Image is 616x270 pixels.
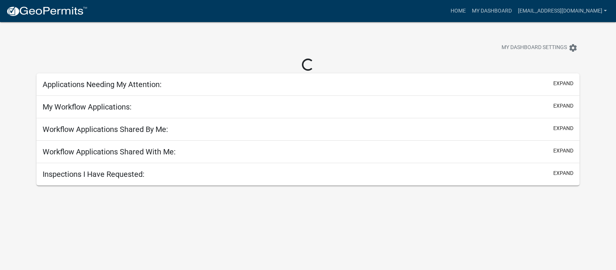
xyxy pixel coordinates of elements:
button: expand [553,147,573,155]
h5: My Workflow Applications: [43,102,132,111]
button: expand [553,102,573,110]
h5: Inspections I Have Requested: [43,170,144,179]
button: My Dashboard Settingssettings [495,40,584,55]
h5: Workflow Applications Shared By Me: [43,125,168,134]
button: expand [553,124,573,132]
button: expand [553,169,573,177]
h5: Applications Needing My Attention: [43,80,162,89]
a: [EMAIL_ADDRESS][DOMAIN_NAME] [515,4,610,18]
button: expand [553,79,573,87]
i: settings [568,43,578,52]
h5: Workflow Applications Shared With Me: [43,147,176,156]
a: Home [448,4,469,18]
span: My Dashboard Settings [502,43,567,52]
a: My Dashboard [469,4,515,18]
